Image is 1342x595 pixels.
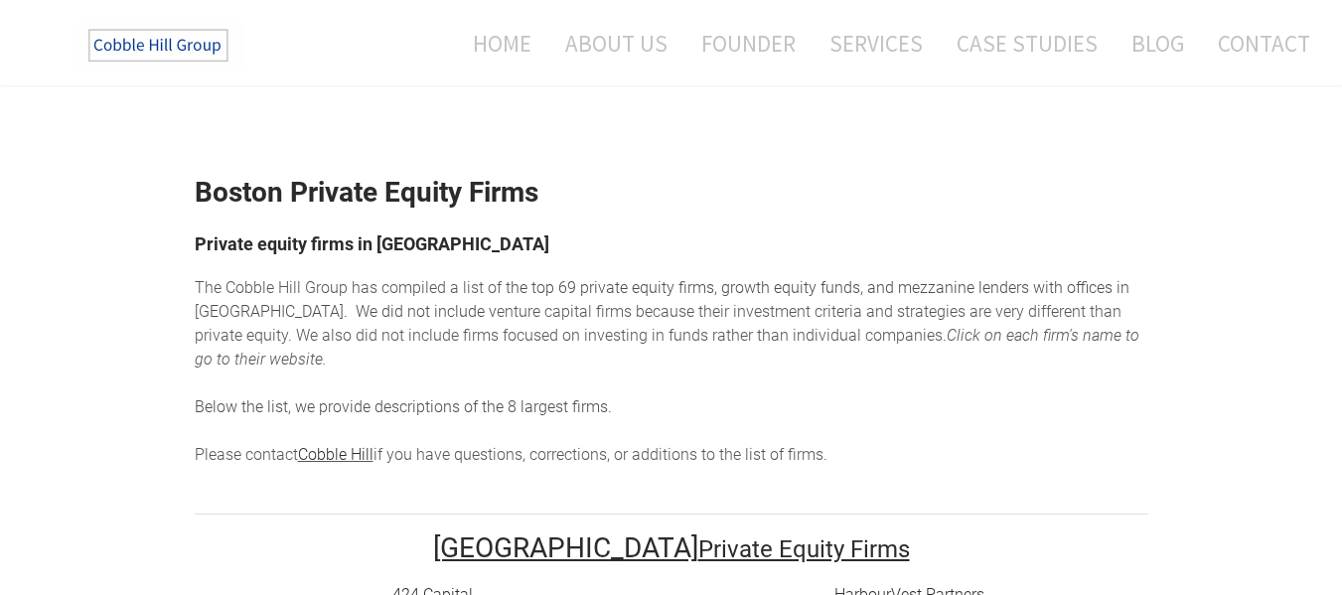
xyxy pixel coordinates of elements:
[1117,17,1199,70] a: Blog
[195,326,1139,369] em: Click on each firm's name to go to their website.
[298,445,373,464] a: Cobble Hill
[195,233,549,254] font: Private equity firms in [GEOGRAPHIC_DATA]
[75,21,244,71] img: The Cobble Hill Group LLC
[443,17,546,70] a: Home
[195,445,827,464] span: Please contact if you have questions, corrections, or additions to the list of firms.
[195,302,1121,345] span: enture capital firms because their investment criteria and strategies are very different than pri...
[550,17,682,70] a: About Us
[195,278,511,297] span: The Cobble Hill Group has compiled a list of t
[686,17,811,70] a: Founder
[698,535,910,563] font: Private Equity Firms
[195,176,538,209] strong: Boston Private Equity Firms
[1203,17,1310,70] a: Contact
[195,276,1148,467] div: he top 69 private equity firms, growth equity funds, and mezzanine lenders with offices in [GEOGR...
[433,531,698,564] font: [GEOGRAPHIC_DATA]
[942,17,1113,70] a: Case Studies
[815,17,938,70] a: Services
